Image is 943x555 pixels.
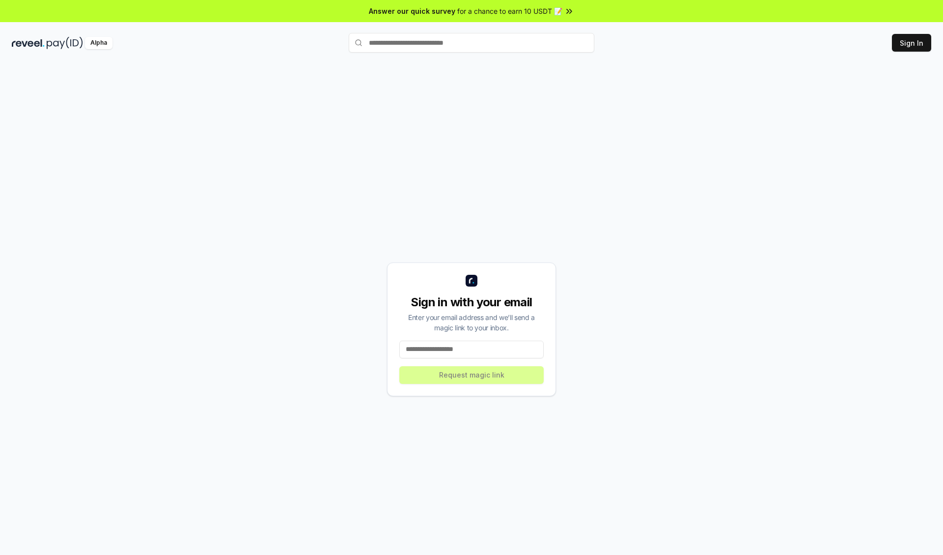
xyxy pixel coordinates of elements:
div: Sign in with your email [399,294,544,310]
img: reveel_dark [12,37,45,49]
div: Enter your email address and we’ll send a magic link to your inbox. [399,312,544,333]
img: logo_small [466,275,477,287]
button: Sign In [892,34,931,52]
span: for a chance to earn 10 USDT 📝 [457,6,562,16]
div: Alpha [85,37,112,49]
span: Answer our quick survey [369,6,455,16]
img: pay_id [47,37,83,49]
